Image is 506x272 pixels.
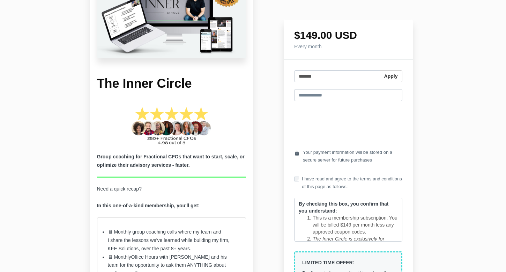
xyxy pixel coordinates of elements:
[313,214,398,235] li: This is a membership subscription. You will be billed $149 per month less any approved coupon codes.
[293,107,404,143] iframe: Secure payment input frame
[294,175,402,191] label: I have read and agree to the terms and conditions of this page as follows:
[303,149,402,164] span: Your payment information will be stored on a secure server for future purchases
[97,185,246,210] p: Need a quick recap?
[294,177,299,181] input: I have read and agree to the terms and conditions of this page as follows:
[302,260,354,265] strong: LIMITED TIME OFFER:
[108,228,236,253] li: 🖥 Monthly group coaching calls where my team and I share the lessons we've learned while building...
[97,76,246,92] h1: The Inner Circle
[294,149,300,158] i: lock
[97,203,200,208] strong: In this one-of-a-kind membership, you'll get:
[129,106,214,146] img: 255aca1-b627-60d4-603f-455d825e316_275_CFO_Academy_Graduates-2.png
[97,154,245,168] b: Group coaching for Fractional CFOs that want to start, scale, or optimize their advisory services...
[380,70,402,82] button: Apply
[294,30,402,41] h1: $149.00 USD
[299,201,388,214] strong: By checking this box, you confirm that you understand:
[108,254,131,260] span: 🖥 Monthly
[294,44,402,49] h4: Every month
